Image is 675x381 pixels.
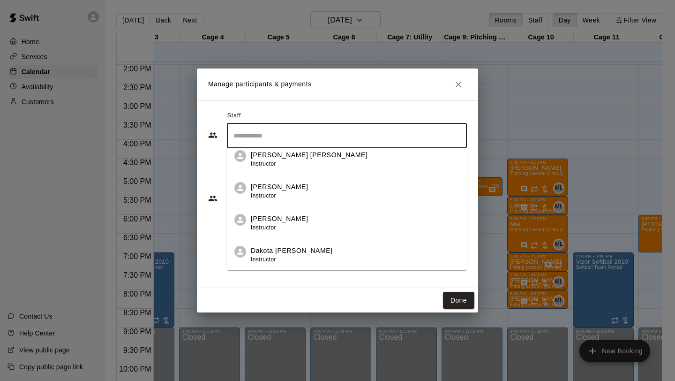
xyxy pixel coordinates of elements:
span: Instructor [251,160,276,167]
svg: Customers [208,194,217,203]
div: Bella Thornton [234,182,246,194]
svg: Staff [208,130,217,140]
div: Maddox Bohannon [234,150,246,162]
p: Manage participants & payments [208,79,312,89]
p: [PERSON_NAME] [251,214,308,224]
div: Caleb Huskin [234,214,246,226]
span: Staff [227,108,241,123]
button: Close [450,76,467,93]
span: Instructor [251,192,276,199]
span: Instructor [251,256,276,263]
p: [PERSON_NAME] [251,182,308,192]
div: Search staff [227,123,467,148]
div: Dakota Bandy [234,246,246,258]
span: Instructor [251,224,276,231]
p: [PERSON_NAME] [PERSON_NAME] [251,150,367,160]
p: Dakota [PERSON_NAME] [251,246,333,256]
button: Done [443,292,474,309]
